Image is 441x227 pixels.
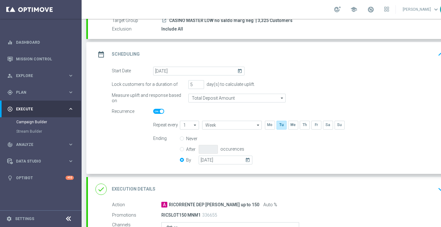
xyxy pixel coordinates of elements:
[7,106,68,112] div: Execute
[16,74,68,78] span: Explore
[16,119,65,125] a: Campaign Builder
[218,147,244,152] div: occurences
[68,141,74,147] i: keyboard_arrow_right
[68,106,74,112] i: keyboard_arrow_right
[169,18,254,24] span: CASINO MASTER LOW no saldo marg neg
[186,136,199,141] label: Never
[7,73,68,79] div: Explore
[16,107,68,111] span: Execute
[204,82,255,87] div: day(s) to calculate uplift.
[202,212,217,218] p: 336655
[186,157,199,163] label: By
[7,142,74,147] button: track_changes Analyze keyboard_arrow_right
[112,80,185,89] div: Lock customers for a duration of
[7,57,74,62] button: Mission Control
[7,175,13,181] i: lightbulb
[263,202,277,208] span: Auto %
[153,134,180,143] div: Ending
[68,89,74,95] i: keyboard_arrow_right
[112,26,161,32] label: Exclusion
[95,184,107,195] i: done
[112,94,185,102] div: Measure uplift and response based on
[7,142,68,147] div: Analyze
[112,18,161,24] label: Target Group
[153,121,180,130] div: Repeat every
[66,176,74,180] div: +10
[7,90,74,95] button: gps_fixed Plan keyboard_arrow_right
[112,67,153,75] div: Start Date
[186,147,199,152] label: After
[112,212,161,218] label: Promotions
[16,129,65,134] a: Stream Builder
[68,158,74,164] i: keyboard_arrow_right
[68,73,74,79] i: keyboard_arrow_right
[7,73,74,78] button: person_search Explore keyboard_arrow_right
[6,216,12,222] i: settings
[7,40,74,45] button: equalizer Dashboard
[16,169,66,186] a: Optibot
[7,158,68,164] div: Data Studio
[7,73,13,79] i: person_search
[7,40,13,45] i: equalizer
[7,169,74,186] div: Optibot
[7,175,74,180] button: lightbulb Optibot +10
[112,107,153,116] div: Recurrence
[16,34,74,51] a: Dashboard
[162,18,167,23] i: launch
[245,156,252,163] i: today
[7,142,13,147] i: track_changes
[350,6,357,13] span: school
[255,121,261,129] i: arrow_drop_down
[433,6,439,13] span: keyboard_arrow_down
[161,212,201,218] p: RICSLOT150 MNM1
[192,121,199,129] i: arrow_drop_down
[7,51,74,67] div: Mission Control
[7,34,74,51] div: Dashboard
[16,159,68,163] span: Data Studio
[16,117,81,127] div: Campaign Builder
[15,217,34,221] a: Settings
[112,202,161,208] label: Action
[16,143,68,147] span: Analyze
[402,5,440,14] a: [PERSON_NAME]keyboard_arrow_down
[16,91,68,94] span: Plan
[180,121,199,130] input: Select target group
[7,90,68,95] div: Plan
[161,202,167,208] span: A
[255,18,293,24] span: | 3,325 Customers
[16,127,81,136] div: Stream Builder
[7,106,13,112] i: play_circle_outline
[112,51,140,57] h2: Scheduling
[95,49,107,60] i: date_range
[237,67,245,74] i: today
[279,94,285,102] i: arrow_drop_down
[169,202,259,208] span: RICORRENTE DEP [PERSON_NAME] up to 150
[7,107,74,112] button: play_circle_outline Execute keyboard_arrow_right
[112,186,155,192] h2: Execution Details
[7,159,74,164] button: Data Studio keyboard_arrow_right
[16,51,74,67] a: Mission Control
[7,90,13,95] i: gps_fixed
[188,94,286,102] input: Total Deposit Amount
